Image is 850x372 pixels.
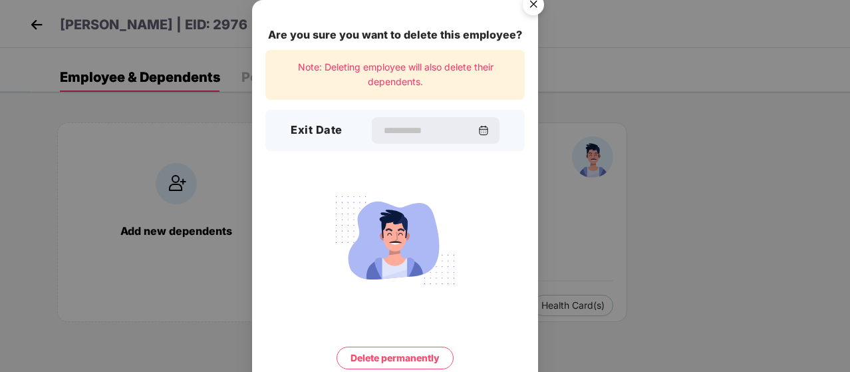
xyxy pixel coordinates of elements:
[478,125,489,136] img: svg+xml;base64,PHN2ZyBpZD0iQ2FsZW5kYXItMzJ4MzIiIHhtbG5zPSJodHRwOi8vd3d3LnczLm9yZy8yMDAwL3N2ZyIgd2...
[265,50,525,100] div: Note: Deleting employee will also delete their dependents.
[337,347,454,369] button: Delete permanently
[321,188,470,292] img: svg+xml;base64,PHN2ZyB4bWxucz0iaHR0cDovL3d3dy53My5vcmcvMjAwMC9zdmciIHdpZHRoPSIyMjQiIGhlaWdodD0iMT...
[291,122,343,139] h3: Exit Date
[265,27,525,43] div: Are you sure you want to delete this employee?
